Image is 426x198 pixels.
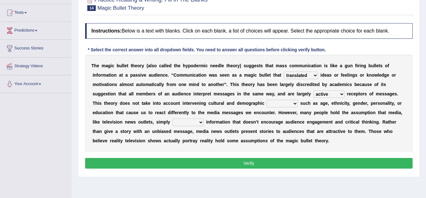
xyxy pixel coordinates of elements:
[280,63,282,68] b: a
[193,63,196,68] b: d
[213,63,215,68] b: e
[209,73,212,78] b: w
[108,82,109,87] b: i
[157,82,159,87] b: a
[275,82,278,87] b: n
[196,63,199,68] b: e
[119,73,122,78] b: a
[133,73,135,78] b: a
[127,82,130,87] b: o
[285,82,288,87] b: g
[225,73,227,78] b: e
[379,73,381,78] b: e
[315,63,316,68] b: i
[280,82,281,87] b: l
[162,82,164,87] b: y
[245,82,248,87] b: e
[220,63,222,68] b: l
[119,63,122,68] b: u
[227,73,230,78] b: n
[394,73,396,78] b: r
[218,63,220,68] b: d
[327,73,329,78] b: a
[374,73,378,78] b: w
[147,63,148,68] b: (
[184,82,186,87] b: e
[249,63,252,68] b: g
[330,63,332,68] b: l
[341,73,342,78] b: f
[303,82,305,87] b: c
[140,73,142,78] b: i
[154,82,157,87] b: c
[375,63,376,68] b: l
[321,73,322,78] b: i
[153,82,154,87] b: i
[149,73,151,78] b: a
[387,73,389,78] b: e
[236,63,237,68] b: r
[331,63,332,68] b: i
[259,73,262,78] b: b
[379,63,380,68] b: t
[222,82,224,87] b: r
[183,73,187,78] b: m
[213,82,216,87] b: o
[244,73,248,78] b: m
[131,63,132,68] b: t
[110,73,111,78] b: i
[345,63,347,68] b: g
[361,63,364,68] b: n
[290,82,292,87] b: l
[0,40,71,55] a: Success Stories
[342,73,345,78] b: e
[210,63,213,68] b: n
[171,73,173,78] b: “
[145,82,149,87] b: m
[369,73,372,78] b: n
[172,82,176,87] b: m
[314,63,315,68] b: t
[175,63,178,68] b: h
[288,82,290,87] b: e
[267,73,269,78] b: e
[169,63,172,68] b: d
[109,82,112,87] b: o
[260,63,263,68] b: s
[111,73,114,78] b: o
[114,73,117,78] b: n
[248,82,251,87] b: o
[106,73,109,78] b: a
[305,63,308,68] b: n
[119,82,122,87] b: a
[358,63,359,68] b: r
[360,63,361,68] b: i
[85,158,413,169] button: Verify
[160,82,162,87] b: l
[350,73,352,78] b: n
[122,63,123,68] b: l
[125,73,128,78] b: a
[362,73,364,78] b: r
[208,82,211,87] b: a
[281,82,283,87] b: a
[272,63,274,68] b: t
[111,63,112,68] b: i
[179,82,182,87] b: o
[239,73,242,78] b: a
[215,63,218,68] b: e
[217,82,220,87] b: h
[191,63,194,68] b: o
[97,63,99,68] b: e
[159,82,160,87] b: l
[122,82,123,87] b: l
[122,73,123,78] b: t
[203,82,206,87] b: o
[262,82,265,87] b: s
[246,63,249,68] b: u
[235,73,237,78] b: s
[85,47,328,53] div: * Select the correct answer into all dropdown fields. You need to answer all questions before cli...
[345,73,347,78] b: e
[123,63,124,68] b: l
[309,63,311,68] b: c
